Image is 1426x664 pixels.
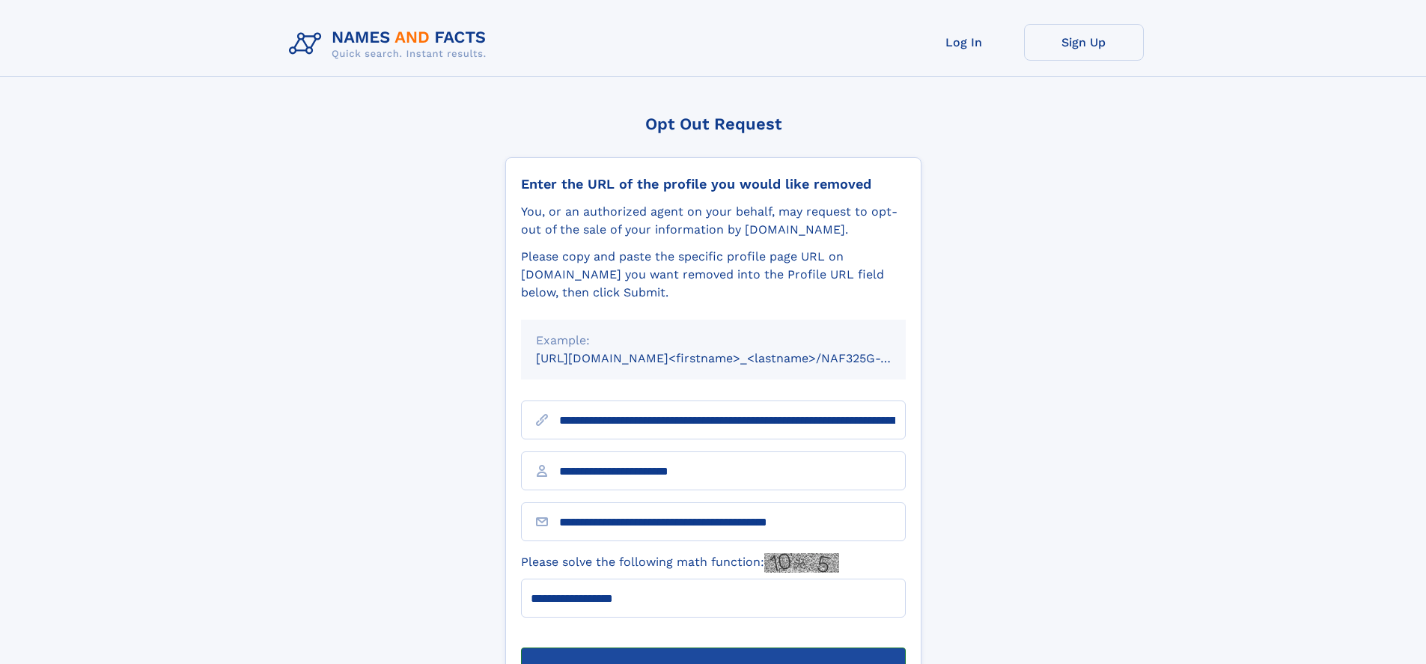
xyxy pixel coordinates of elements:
[521,176,906,192] div: Enter the URL of the profile you would like removed
[521,203,906,239] div: You, or an authorized agent on your behalf, may request to opt-out of the sale of your informatio...
[1024,24,1144,61] a: Sign Up
[904,24,1024,61] a: Log In
[505,115,921,133] div: Opt Out Request
[521,248,906,302] div: Please copy and paste the specific profile page URL on [DOMAIN_NAME] you want removed into the Pr...
[536,332,891,350] div: Example:
[283,24,499,64] img: Logo Names and Facts
[536,351,934,365] small: [URL][DOMAIN_NAME]<firstname>_<lastname>/NAF325G-xxxxxxxx
[521,553,839,573] label: Please solve the following math function:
